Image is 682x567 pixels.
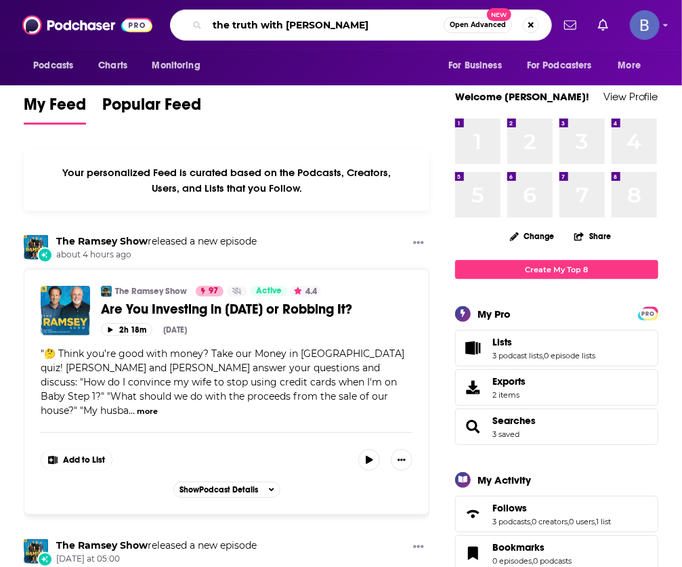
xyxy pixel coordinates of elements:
div: My Pro [477,308,511,320]
a: Bookmarks [492,541,572,553]
a: 0 episode lists [544,351,595,360]
button: open menu [142,53,217,79]
a: Lists [492,336,595,348]
span: " [41,348,404,417]
a: Show notifications dropdown [559,14,582,37]
a: 3 podcasts [492,517,530,526]
a: 1 list [596,517,611,526]
span: More [618,56,641,75]
button: Show More Button [408,235,429,252]
img: Podchaser - Follow, Share and Rate Podcasts [22,12,152,38]
span: 2 items [492,390,526,400]
button: open menu [24,53,91,79]
div: New Episode [37,247,52,262]
a: Exports [455,369,658,406]
span: Searches [455,408,658,445]
span: , [568,517,569,526]
a: 0 creators [532,517,568,526]
button: 2h 18m [101,323,152,336]
span: , [542,351,544,360]
a: 0 episodes [492,556,532,566]
span: , [595,517,596,526]
span: Follows [455,496,658,532]
a: 97 [196,286,223,297]
a: PRO [640,308,656,318]
a: Create My Top 8 [455,260,658,278]
span: Are You Investing in [DATE] or Robbing It? [101,301,352,318]
button: Show More Button [391,449,412,471]
button: more [137,406,158,417]
span: PRO [640,309,656,319]
span: , [530,517,532,526]
a: Charts [89,53,135,79]
div: New Episode [37,552,52,567]
a: Active [251,286,287,297]
div: [DATE] [163,325,187,335]
span: Lists [492,336,512,348]
span: about 4 hours ago [56,249,257,261]
img: The Ramsey Show [24,235,48,259]
a: Searches [460,417,487,436]
a: Welcome [PERSON_NAME]! [455,90,589,103]
a: Are You Investing in [DATE] or Robbing It? [101,301,412,318]
a: Bookmarks [460,544,487,563]
a: The Ramsey Show [115,286,187,297]
button: open menu [518,53,612,79]
a: My Feed [24,94,86,125]
button: Show profile menu [630,10,660,40]
span: Logged in as BTallent [630,10,660,40]
a: Follows [492,502,611,514]
button: open menu [439,53,519,79]
a: 3 podcast lists [492,351,542,360]
span: Active [256,285,282,298]
button: open menu [609,53,658,79]
a: Popular Feed [102,94,201,125]
button: Show More Button [408,539,429,556]
span: New [487,8,511,21]
span: Podcasts [33,56,73,75]
div: Your personalized Feed is curated based on the Podcasts, Creators, Users, and Lists that you Follow. [24,149,429,211]
span: For Podcasters [527,56,592,75]
button: Open AdvancedNew [444,17,512,33]
img: The Ramsey Show [101,286,112,297]
span: Bookmarks [492,541,545,553]
a: Searches [492,415,536,427]
span: Add to List [63,455,105,465]
h3: released a new episode [56,539,257,552]
span: ... [129,404,135,417]
a: 0 users [569,517,595,526]
span: Open Advanced [450,22,506,28]
a: The Ramsey Show [56,539,148,551]
span: Lists [455,330,658,366]
button: Share [574,223,612,249]
a: 3 saved [492,429,519,439]
span: For Business [448,56,502,75]
div: Search podcasts, credits, & more... [170,9,552,41]
img: Are You Investing in Tomorrow or Robbing It? [41,286,90,335]
button: ShowPodcast Details [173,482,280,498]
span: Charts [98,56,127,75]
a: The Ramsey Show [56,235,148,247]
img: The Ramsey Show [24,539,48,564]
span: 🤔 ⁠⁠⁠⁠⁠⁠⁠⁠⁠⁠⁠⁠⁠⁠⁠⁠⁠⁠⁠Think you’re good with money? Take our Money in [GEOGRAPHIC_DATA] quiz!⁠⁠⁠⁠⁠... [41,348,404,417]
h3: released a new episode [56,235,257,248]
a: Follows [460,505,487,524]
input: Search podcasts, credits, & more... [207,14,444,36]
a: Show notifications dropdown [593,14,614,37]
span: My Feed [24,94,86,123]
span: Monitoring [152,56,200,75]
span: 97 [209,285,218,298]
button: 4.4 [290,286,321,297]
a: 0 podcasts [533,556,572,566]
button: Show More Button [41,449,112,471]
span: , [532,556,533,566]
div: My Activity [477,474,531,486]
span: Follows [492,502,527,514]
span: Popular Feed [102,94,201,123]
button: Change [502,228,563,245]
